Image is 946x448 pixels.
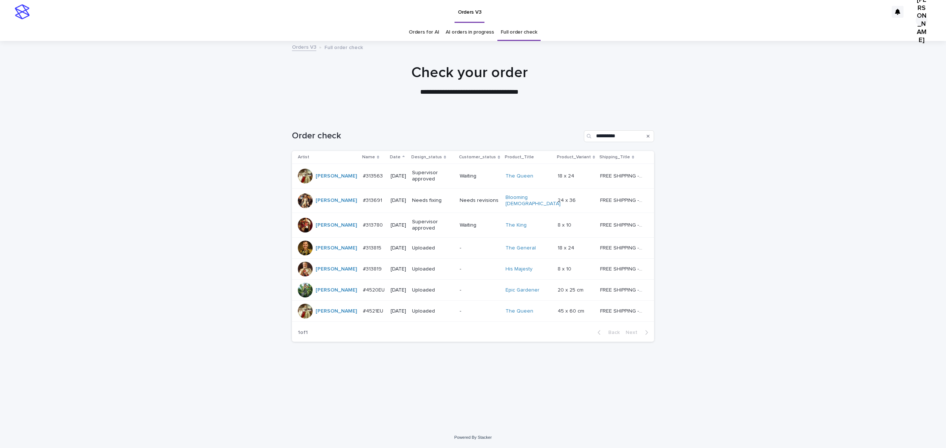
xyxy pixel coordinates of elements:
[292,213,654,238] tr: [PERSON_NAME] #313780#313780 [DATE]Supervisor approvedWaitingThe King 8 x 108 x 10 FREE SHIPPING ...
[298,153,309,161] p: Artist
[626,330,642,335] span: Next
[292,324,314,342] p: 1 of 1
[506,222,527,228] a: The King
[600,221,644,228] p: FREE SHIPPING - preview in 1-2 business days, after your approval delivery will take 5-10 b.d.
[316,222,357,228] a: [PERSON_NAME]
[604,330,620,335] span: Back
[412,308,454,314] p: Uploaded
[363,172,384,179] p: #313563
[292,131,581,141] h1: Order check
[506,266,532,272] a: His Majesty
[558,265,573,272] p: 8 x 10
[316,173,357,179] a: [PERSON_NAME]
[558,172,576,179] p: 18 x 24
[316,287,357,293] a: [PERSON_NAME]
[600,265,644,272] p: FREE SHIPPING - preview in 1-2 business days, after your approval delivery will take 5-10 b.d.
[292,42,316,51] a: Orders V3
[506,173,533,179] a: The Queen
[916,14,928,26] div: [PERSON_NAME]
[292,258,654,279] tr: [PERSON_NAME] #313819#313819 [DATE]Uploaded-His Majesty 8 x 108 x 10 FREE SHIPPING - preview in 1...
[599,153,630,161] p: Shipping_Title
[600,196,644,204] p: FREE SHIPPING - preview in 1-2 business days, after your approval delivery will take 5-10 b.d.
[292,164,654,189] tr: [PERSON_NAME] #313563#313563 [DATE]Supervisor approvedWaitingThe Queen 18 x 2418 x 24 FREE SHIPPI...
[411,153,442,161] p: Design_status
[363,307,385,314] p: #4521EU
[15,4,30,19] img: stacker-logo-s-only.png
[363,286,386,293] p: #4520EU
[506,245,536,251] a: The General
[412,219,454,231] p: Supervisor approved
[506,287,540,293] a: Epic Gardener
[600,172,644,179] p: FREE SHIPPING - preview in 1-2 business days, after your approval delivery will take 5-10 b.d.
[506,308,533,314] a: The Queen
[363,196,384,204] p: #313691
[391,266,406,272] p: [DATE]
[292,188,654,213] tr: [PERSON_NAME] #313691#313691 [DATE]Needs fixingNeeds revisionsBlooming [DEMOGRAPHIC_DATA] 24 x 36...
[558,286,585,293] p: 20 x 25 cm
[292,279,654,300] tr: [PERSON_NAME] #4520EU#4520EU [DATE]Uploaded-Epic Gardener 20 x 25 cm20 x 25 cm FREE SHIPPING - pr...
[558,307,586,314] p: 45 x 60 cm
[506,194,561,207] a: Blooming [DEMOGRAPHIC_DATA]
[460,266,499,272] p: -
[362,153,375,161] p: Name
[584,130,654,142] input: Search
[459,153,496,161] p: Customer_status
[363,221,384,228] p: #313780
[558,221,573,228] p: 8 x 10
[623,329,654,336] button: Next
[292,300,654,321] tr: [PERSON_NAME] #4521EU#4521EU [DATE]Uploaded-The Queen 45 x 60 cm45 x 60 cm FREE SHIPPING - previe...
[316,308,357,314] a: [PERSON_NAME]
[558,196,577,204] p: 24 x 36
[316,266,357,272] a: [PERSON_NAME]
[446,24,494,41] a: AI orders in progress
[409,24,439,41] a: Orders for AI
[454,435,491,440] a: Powered By Stacker
[412,170,454,182] p: Supervisor approved
[391,173,406,179] p: [DATE]
[460,222,499,228] p: Waiting
[505,153,534,161] p: Product_Title
[501,24,537,41] a: Full order check
[460,173,499,179] p: Waiting
[600,286,644,293] p: FREE SHIPPING - preview in 1-2 business days, after your approval delivery will take 5-10 busines...
[600,244,644,251] p: FREE SHIPPING - preview in 1-2 business days, after your approval delivery will take 5-10 b.d.
[460,245,499,251] p: -
[460,308,499,314] p: -
[592,329,623,336] button: Back
[391,197,406,204] p: [DATE]
[460,287,499,293] p: -
[600,307,644,314] p: FREE SHIPPING - preview in 1-2 business days, after your approval delivery will take 5-10 busines...
[324,43,363,51] p: Full order check
[391,245,406,251] p: [DATE]
[316,245,357,251] a: [PERSON_NAME]
[390,153,401,161] p: Date
[363,265,383,272] p: #313819
[391,287,406,293] p: [DATE]
[412,266,454,272] p: Uploaded
[391,308,406,314] p: [DATE]
[460,197,499,204] p: Needs revisions
[288,64,650,82] h1: Check your order
[412,245,454,251] p: Uploaded
[363,244,383,251] p: #313815
[292,237,654,258] tr: [PERSON_NAME] #313815#313815 [DATE]Uploaded-The General 18 x 2418 x 24 FREE SHIPPING - preview in...
[391,222,406,228] p: [DATE]
[557,153,591,161] p: Product_Variant
[412,197,454,204] p: Needs fixing
[412,287,454,293] p: Uploaded
[558,244,576,251] p: 18 x 24
[316,197,357,204] a: [PERSON_NAME]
